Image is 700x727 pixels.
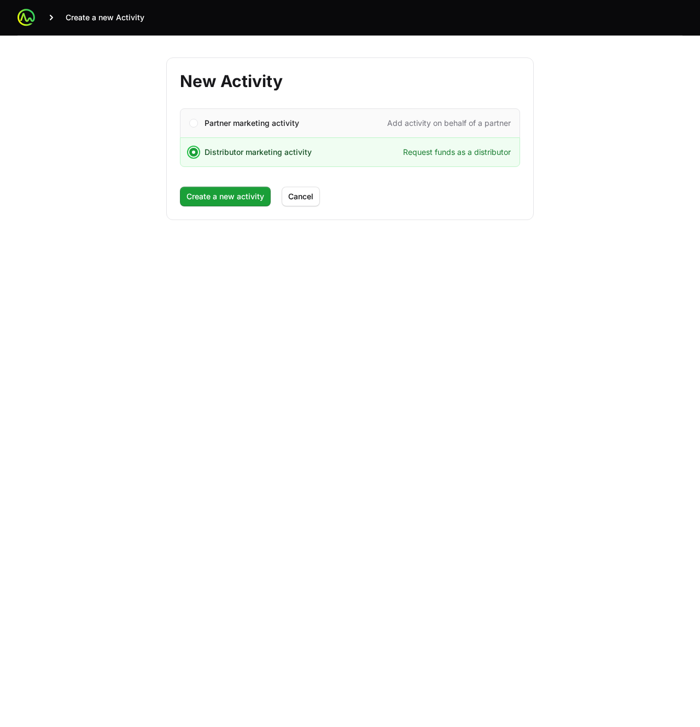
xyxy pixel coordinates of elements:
[17,9,35,26] img: ActivitySource
[180,187,271,206] button: Create a new activity
[205,118,299,129] span: Partner marketing activity
[186,190,264,203] span: Create a new activity
[282,187,320,206] button: Cancel
[403,147,511,158] span: Request funds as a distributor
[205,147,312,158] span: Distributor marketing activity
[288,190,313,203] span: Cancel
[387,118,511,129] span: Add activity on behalf of a partner
[180,71,520,91] h1: New Activity
[66,12,144,23] span: Create a new Activity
